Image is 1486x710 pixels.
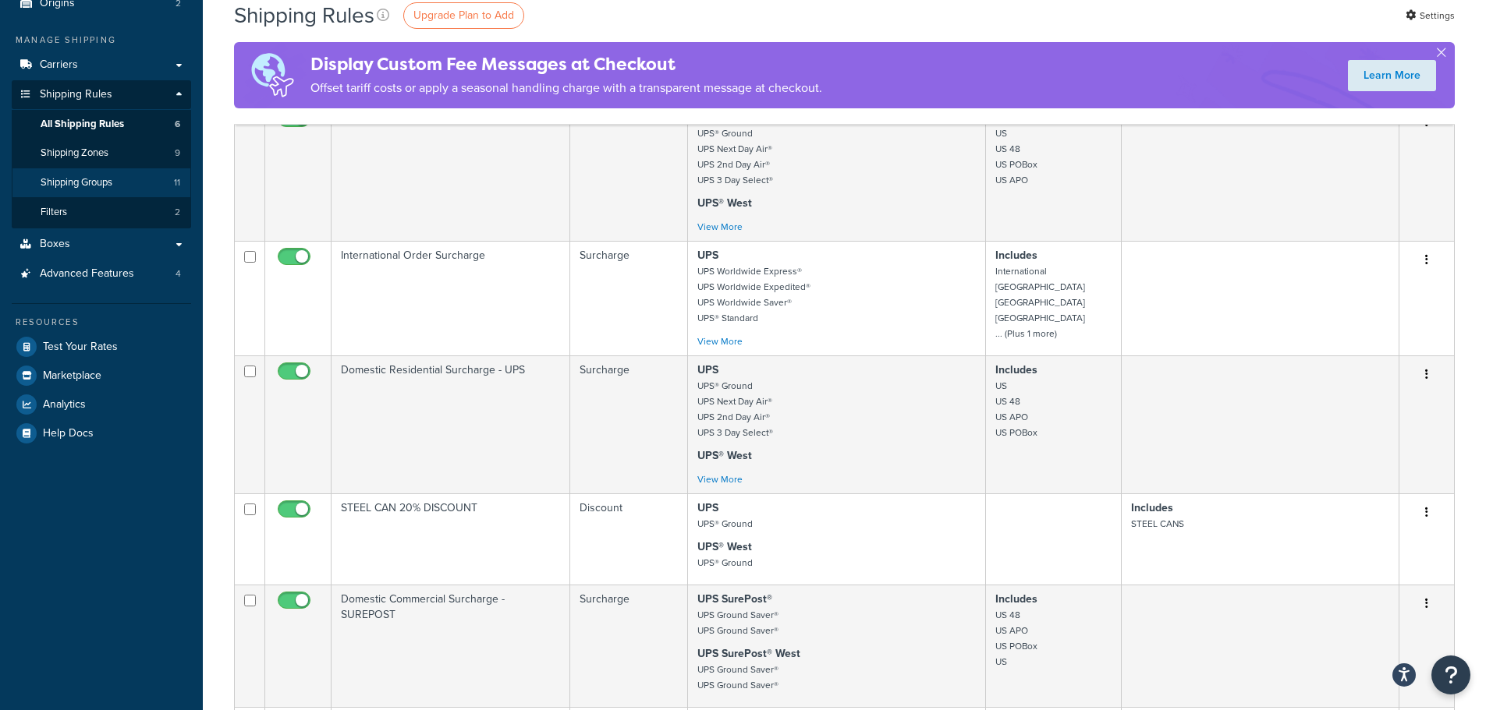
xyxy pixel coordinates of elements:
strong: UPS [697,500,718,516]
small: UPS Ground Saver® UPS Ground Saver® [697,608,778,638]
span: Help Docs [43,427,94,440]
div: Manage Shipping [12,34,191,47]
td: STEEL CAN 20% DISCOUNT [332,493,570,585]
a: Settings [1406,5,1455,26]
strong: UPS® West [697,447,752,464]
span: 6 [175,118,180,131]
small: US 48 US APO US POBox US [995,608,1037,669]
h4: Display Custom Fee Messages at Checkout [310,51,822,77]
small: STEEL CANS [1131,517,1184,531]
a: Upgrade Plan to Add [403,2,524,29]
td: Domestic Commercial Surcharge - UPS [332,103,570,241]
li: Advanced Features [12,260,191,288]
strong: UPS SurePost® [697,591,772,607]
a: Carriers [12,51,191,79]
strong: Includes [1131,500,1173,516]
span: 2 [175,206,180,219]
strong: UPS® West [697,195,752,211]
a: Marketplace [12,362,191,390]
span: Shipping Rules [40,88,112,101]
span: All Shipping Rules [41,118,124,131]
small: UPS Worldwide Express® UPS Worldwide Expedited® UPS Worldwide Saver® UPS® Standard [697,264,810,325]
a: Test Your Rates [12,333,191,361]
td: Discount [570,493,688,585]
td: International Order Surcharge [332,241,570,355]
li: Shipping Groups [12,168,191,197]
td: Surcharge [570,241,688,355]
small: UPS® Ground UPS Next Day Air® UPS 2nd Day Air® UPS 3 Day Select® [697,379,773,440]
a: All Shipping Rules 6 [12,110,191,139]
a: View More [697,472,743,486]
li: All Shipping Rules [12,110,191,139]
span: Test Your Rates [43,341,118,354]
td: Surcharge [570,103,688,241]
a: View More [697,334,743,348]
strong: Includes [995,362,1037,378]
p: Offset tariff costs or apply a seasonal handling charge with a transparent message at checkout. [310,77,822,99]
span: Advanced Features [40,267,134,281]
span: Shipping Groups [41,176,112,189]
span: Marketplace [43,369,101,383]
strong: Includes [995,591,1037,607]
strong: UPS [697,362,718,378]
strong: UPS® West [697,539,752,555]
a: Shipping Groups 11 [12,168,191,197]
small: UPS® Ground [697,517,753,531]
a: Shipping Rules [12,80,191,109]
strong: UPS [697,247,718,263]
small: UPS Ground Saver® UPS Ground Saver® [697,662,778,692]
strong: Includes [995,247,1037,263]
span: 4 [176,267,181,281]
a: Advanced Features 4 [12,260,191,288]
td: Surcharge [570,355,688,493]
img: duties-banner-06bc72dcb5fe05cb3f9472aba00be2ae8eb53ab6f0d8bb03d382ba314ac3c341.png [234,42,310,108]
button: Open Resource Center [1431,655,1470,694]
small: US US 48 US APO US POBox [995,379,1037,440]
span: Boxes [40,238,70,251]
span: 11 [174,176,180,189]
li: Filters [12,198,191,227]
span: 9 [175,147,180,160]
div: Resources [12,316,191,329]
td: Domestic Residential Surcharge - UPS [332,355,570,493]
span: Carriers [40,58,78,72]
li: Shipping Rules [12,80,191,228]
a: Filters 2 [12,198,191,227]
span: Analytics [43,398,86,412]
small: UPS® Ground [697,556,753,570]
a: Help Docs [12,419,191,447]
span: Shipping Zones [41,147,108,160]
a: Learn More [1348,60,1436,91]
a: Boxes [12,230,191,259]
li: Shipping Zones [12,139,191,168]
td: Domestic Commercial Surcharge - SUREPOST [332,585,570,707]
small: US US 48 US POBox US APO [995,126,1037,187]
span: Upgrade Plan to Add [413,7,514,23]
small: UPS® Ground UPS Next Day Air® UPS 2nd Day Air® UPS 3 Day Select® [697,126,773,187]
td: Surcharge [570,585,688,707]
small: International [GEOGRAPHIC_DATA] [GEOGRAPHIC_DATA] [GEOGRAPHIC_DATA] ... (Plus 1 more) [995,264,1085,341]
a: Shipping Zones 9 [12,139,191,168]
strong: UPS SurePost® West [697,645,800,662]
a: View More [697,220,743,234]
span: Filters [41,206,67,219]
a: Analytics [12,390,191,419]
